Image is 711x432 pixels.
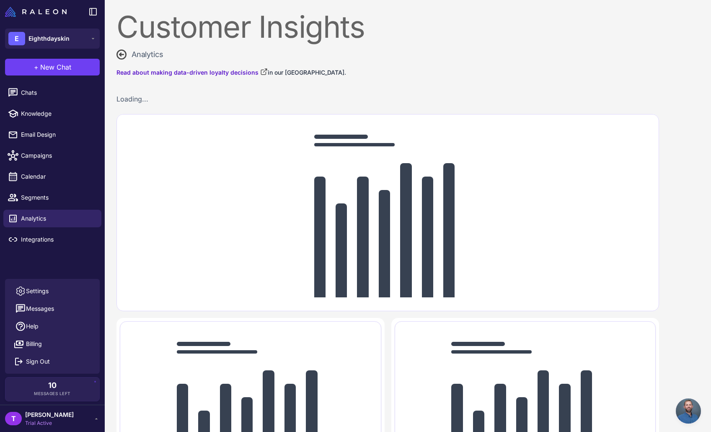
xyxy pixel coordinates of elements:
span: Messages Left [34,390,71,397]
span: + [34,62,39,72]
a: Integrations [3,231,101,248]
div: Open chat [676,398,701,424]
span: Billing [26,339,42,349]
span: New Chat [40,62,71,72]
span: Email Design [21,130,95,139]
a: Email Design [3,126,101,143]
span: Chats [21,88,95,97]
a: Segments [3,189,101,206]
div: T [5,412,22,425]
a: Knowledge [3,105,101,122]
span: Eighthdayskin [28,34,70,43]
a: Read about making data-driven loyalty decisions [116,68,268,77]
a: Campaigns [3,147,101,164]
span: Segments [21,193,95,202]
span: Calendar [21,172,95,181]
button: +New Chat [5,59,100,75]
span: Analytics [21,214,95,223]
a: Calendar [3,168,101,185]
span: 10 [48,382,57,389]
span: Trial Active [25,419,74,427]
button: Sign Out [8,353,96,370]
span: Help [26,322,39,331]
span: Messages [26,304,54,313]
div: E [8,32,25,45]
a: Help [8,317,96,335]
button: Messages [8,300,96,317]
span: Settings [26,286,49,296]
a: Analytics [3,210,101,227]
span: Analytics [132,49,163,60]
span: Sign Out [26,357,50,366]
img: Raleon Logo [5,7,67,17]
span: Knowledge [21,109,95,118]
span: Integrations [21,235,95,244]
div: Loading... [116,94,659,104]
span: in our [GEOGRAPHIC_DATA]. [268,69,346,76]
button: EEighthdayskin [5,29,100,49]
span: Campaigns [21,151,95,160]
span: [PERSON_NAME] [25,410,74,419]
a: Raleon Logo [5,7,70,17]
a: Chats [3,84,101,101]
div: Customer Insights [116,12,659,42]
